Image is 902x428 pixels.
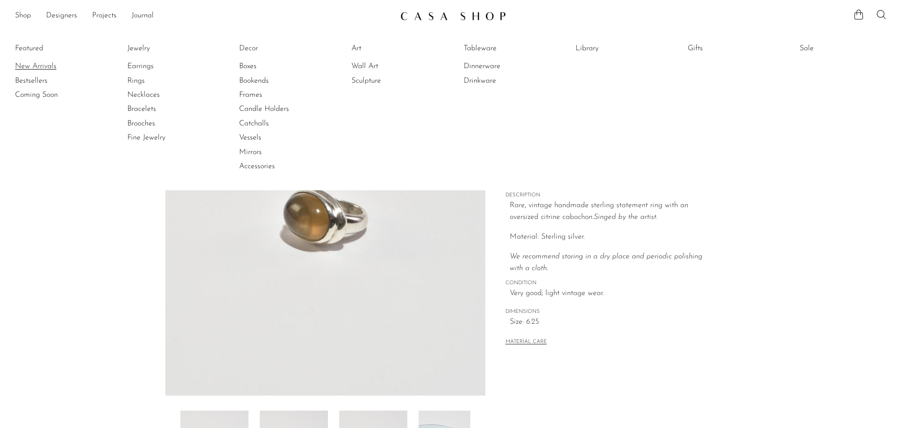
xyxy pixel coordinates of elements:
ul: Tableware [464,41,534,88]
a: Wall Art [351,61,422,71]
a: Jewelry [127,43,198,54]
ul: Art [351,41,422,88]
a: Shop [15,10,31,22]
a: Sculpture [351,76,422,86]
a: New Arrivals [15,61,86,71]
a: Mirrors [239,147,310,157]
a: Drinkware [464,76,534,86]
a: Necklaces [127,90,198,100]
a: Journal [132,10,154,22]
a: Catchalls [239,118,310,129]
a: Bestsellers [15,76,86,86]
span: CONDITION [505,279,717,288]
span: Very good; light vintage wear. [510,288,717,300]
a: Designers [46,10,77,22]
em: Singed by the artist. [594,213,658,221]
ul: Featured [15,59,86,102]
span: DESCRIPTION [505,191,717,200]
a: Library [575,43,646,54]
a: Decor [239,43,310,54]
a: Gifts [688,43,758,54]
a: Brooches [127,118,198,129]
a: Art [351,43,422,54]
p: Material: Sterling silver. [510,231,717,243]
a: Frames [239,90,310,100]
button: MATERIAL CARE [505,339,547,346]
a: Earrings [127,61,198,71]
ul: Gifts [688,41,758,59]
ul: Decor [239,41,310,174]
img: Citrine Statement Ring [165,43,485,396]
a: Projects [92,10,117,22]
a: Fine Jewelry [127,132,198,143]
a: Bracelets [127,104,198,114]
a: Dinnerware [464,61,534,71]
a: Vessels [239,132,310,143]
ul: Library [575,41,646,59]
a: Coming Soon [15,90,86,100]
span: DIMENSIONS [505,308,717,316]
a: Accessories [239,161,310,171]
a: Tableware [464,43,534,54]
a: Bookends [239,76,310,86]
a: Boxes [239,61,310,71]
ul: Jewelry [127,41,198,145]
a: Candle Holders [239,104,310,114]
ul: Sale [800,41,870,59]
a: Sale [800,43,870,54]
ul: NEW HEADER MENU [15,8,393,24]
nav: Desktop navigation [15,8,393,24]
i: We recommend storing in a dry place and periodic polishing with a cloth. [510,253,702,272]
span: Size: 6.25 [510,316,717,328]
a: Rings [127,76,198,86]
p: Rare, vintage handmade sterling statement ring with an oversized citrine cabochon. [510,200,717,224]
